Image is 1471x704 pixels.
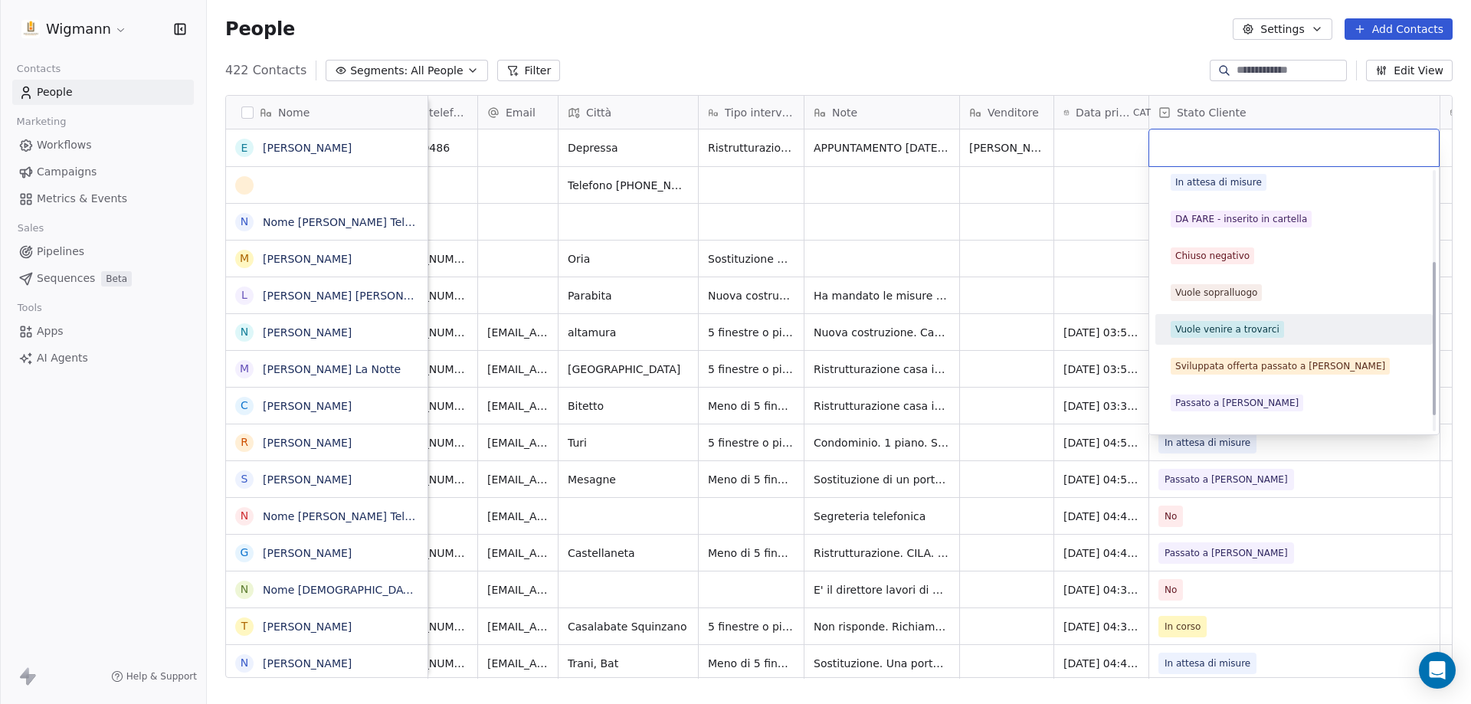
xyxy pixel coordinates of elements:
[1175,286,1257,300] div: Vuole sopralluogo
[1155,20,1433,455] div: Suggestions
[1175,323,1279,336] div: Vuole venire a trovarci
[1175,249,1250,263] div: Chiuso negativo
[1175,359,1385,373] div: Sviluppata offerta passato a [PERSON_NAME]
[1175,212,1307,226] div: DA FARE - inserito in cartella
[1175,396,1299,410] div: Passato a [PERSON_NAME]
[1175,175,1262,189] div: In attesa di misure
